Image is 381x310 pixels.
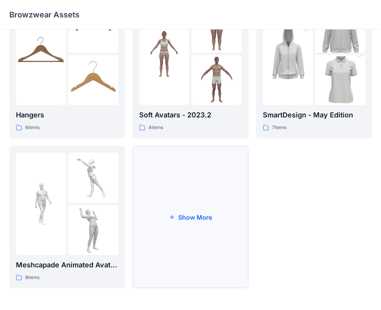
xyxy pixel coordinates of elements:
[263,16,313,91] img: folder 1
[263,110,365,121] p: SmartDesign - May Edition
[16,29,66,79] img: folder 1
[16,179,66,229] img: folder 1
[68,205,118,255] img: folder 3
[68,153,118,203] img: folder 2
[25,274,40,282] p: 8 items
[139,110,241,121] p: Soft Avatars - 2023.2
[9,9,79,20] p: Browzwear Assets
[16,110,118,121] p: Hangers
[139,29,189,79] img: folder 1
[9,146,125,288] a: folder 1folder 2folder 3Meshcapade Animated Avatars8items
[191,55,241,105] img: folder 3
[148,124,163,132] p: 4 items
[16,260,118,270] p: Meshcapade Animated Avatars
[315,43,365,118] img: folder 3
[133,146,248,288] button: Show More
[272,124,286,132] p: 7 items
[25,124,40,132] p: 6 items
[68,55,118,105] img: folder 3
